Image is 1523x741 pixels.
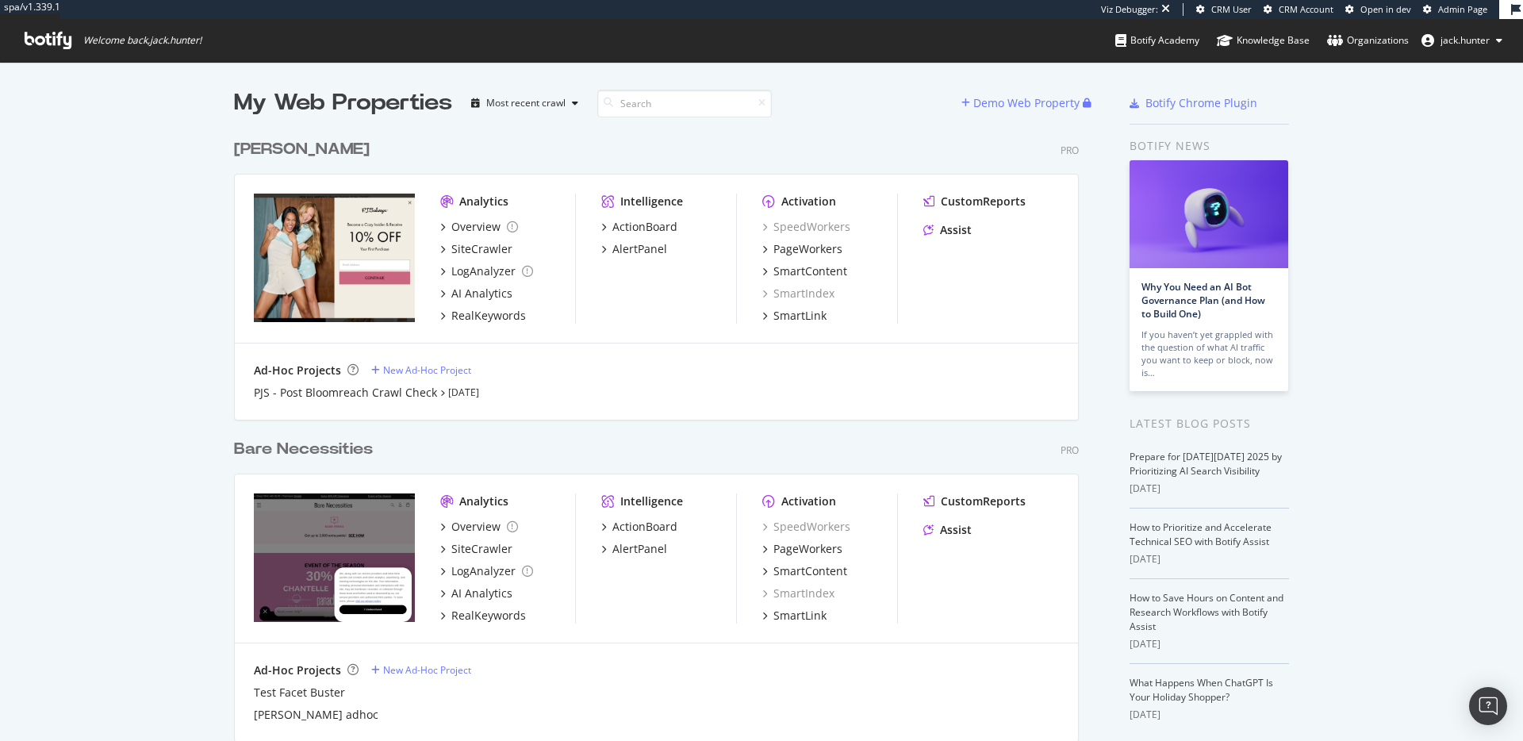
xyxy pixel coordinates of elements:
a: SmartIndex [762,586,834,601]
a: How to Save Hours on Content and Research Workflows with Botify Assist [1130,591,1283,633]
div: AlertPanel [612,541,667,557]
a: Overview [440,519,518,535]
span: CRM User [1211,3,1252,15]
a: RealKeywords [440,308,526,324]
div: CustomReports [941,194,1026,209]
div: LogAnalyzer [451,263,516,279]
a: SmartContent [762,563,847,579]
input: Search [597,90,772,117]
a: LogAnalyzer [440,263,533,279]
div: Ad-Hoc Projects [254,662,341,678]
a: SmartLink [762,308,827,324]
a: RealKeywords [440,608,526,624]
div: CustomReports [941,493,1026,509]
div: RealKeywords [451,608,526,624]
div: Botify news [1130,137,1289,155]
div: Viz Debugger: [1101,3,1158,16]
a: PJS - Post Bloomreach Crawl Check [254,385,437,401]
div: Ad-Hoc Projects [254,363,341,378]
div: Analytics [459,194,508,209]
a: Organizations [1327,19,1409,62]
a: SiteCrawler [440,541,512,557]
div: Latest Blog Posts [1130,415,1289,432]
a: Demo Web Property [961,96,1083,109]
div: SmartLink [773,608,827,624]
a: Assist [923,522,972,538]
button: jack.hunter [1409,28,1515,53]
div: My Web Properties [234,87,452,119]
a: ActionBoard [601,219,677,235]
div: Overview [451,219,501,235]
div: Botify Academy [1115,33,1199,48]
img: Bare Necessities [254,493,415,622]
a: AI Analytics [440,286,512,301]
div: Pro [1061,144,1079,157]
div: SmartContent [773,263,847,279]
a: AlertPanel [601,541,667,557]
img: www.pjsalvage.com [254,194,415,322]
div: Activation [781,194,836,209]
div: [DATE] [1130,482,1289,496]
a: CRM Account [1264,3,1333,16]
div: SmartContent [773,563,847,579]
div: AI Analytics [451,586,512,601]
div: [DATE] [1130,708,1289,722]
div: Knowledge Base [1217,33,1310,48]
span: Welcome back, jack.hunter ! [83,34,201,47]
a: CRM User [1196,3,1252,16]
div: grid [234,119,1091,741]
div: RealKeywords [451,308,526,324]
button: Most recent crawl [465,90,585,116]
div: SiteCrawler [451,541,512,557]
a: [PERSON_NAME] adhoc [254,707,378,723]
div: ActionBoard [612,219,677,235]
a: PageWorkers [762,541,842,557]
a: LogAnalyzer [440,563,533,579]
div: Assist [940,522,972,538]
a: What Happens When ChatGPT Is Your Holiday Shopper? [1130,676,1273,704]
a: New Ad-Hoc Project [371,663,471,677]
a: Assist [923,222,972,238]
a: AlertPanel [601,241,667,257]
span: Open in dev [1360,3,1411,15]
div: Assist [940,222,972,238]
div: SpeedWorkers [762,519,850,535]
div: Test Facet Buster [254,685,345,701]
div: Open Intercom Messenger [1469,687,1507,725]
a: SmartLink [762,608,827,624]
a: Why You Need an AI Bot Governance Plan (and How to Build One) [1141,280,1265,321]
div: Activation [781,493,836,509]
a: How to Prioritize and Accelerate Technical SEO with Botify Assist [1130,520,1272,548]
a: Admin Page [1423,3,1487,16]
a: SmartIndex [762,286,834,301]
div: SiteCrawler [451,241,512,257]
div: PageWorkers [773,241,842,257]
a: New Ad-Hoc Project [371,363,471,377]
div: New Ad-Hoc Project [383,363,471,377]
a: [PERSON_NAME] [234,138,376,161]
a: PageWorkers [762,241,842,257]
div: SmartLink [773,308,827,324]
div: If you haven’t yet grappled with the question of what AI traffic you want to keep or block, now is… [1141,328,1276,379]
div: Overview [451,519,501,535]
a: Prepare for [DATE][DATE] 2025 by Prioritizing AI Search Visibility [1130,450,1282,478]
a: ActionBoard [601,519,677,535]
a: CustomReports [923,493,1026,509]
img: Why You Need an AI Bot Governance Plan (and How to Build One) [1130,160,1288,268]
div: SpeedWorkers [762,219,850,235]
button: Demo Web Property [961,90,1083,116]
div: Demo Web Property [973,95,1080,111]
div: Intelligence [620,493,683,509]
a: CustomReports [923,194,1026,209]
a: Botify Chrome Plugin [1130,95,1257,111]
div: Intelligence [620,194,683,209]
div: PageWorkers [773,541,842,557]
a: Knowledge Base [1217,19,1310,62]
div: Most recent crawl [486,98,566,108]
a: Open in dev [1345,3,1411,16]
a: Overview [440,219,518,235]
div: New Ad-Hoc Project [383,663,471,677]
